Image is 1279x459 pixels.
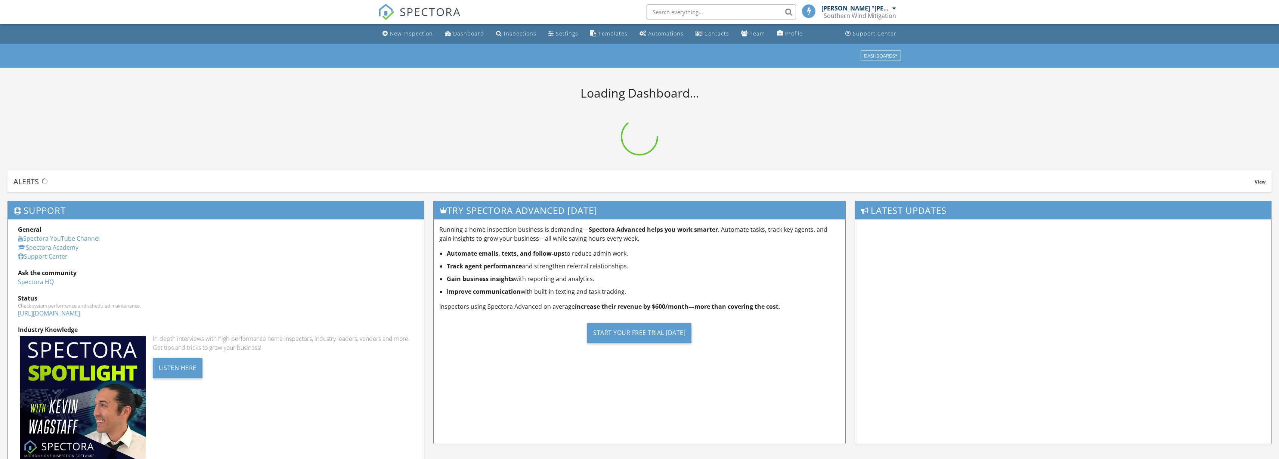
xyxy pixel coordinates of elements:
div: Dashboard [453,30,484,37]
span: View [1255,179,1266,185]
strong: Track agent performance [447,262,522,270]
li: and strengthen referral relationships. [447,262,840,271]
div: Alerts [13,176,1255,187]
a: Support Center [18,252,68,261]
a: Automations (Basic) [637,27,687,41]
div: Templates [598,30,628,37]
li: to reduce admin work. [447,249,840,258]
div: Inspections [504,30,536,37]
li: with built-in texting and task tracking. [447,287,840,296]
strong: Automate emails, texts, and follow-ups [447,249,564,258]
h3: Support [8,201,424,219]
div: Status [18,294,414,303]
div: Listen Here [153,358,202,378]
a: Listen Here [153,363,202,372]
div: Support Center [853,30,896,37]
a: Templates [587,27,631,41]
div: Check system performance and scheduled maintenance. [18,303,414,309]
h3: Try spectora advanced [DATE] [434,201,845,219]
div: Dashboards [864,53,898,58]
button: Dashboards [861,50,901,61]
div: Contacts [704,30,729,37]
a: Settings [545,27,581,41]
div: Profile [785,30,803,37]
a: [URL][DOMAIN_NAME] [18,309,80,317]
strong: Improve communication [447,287,521,296]
a: Dashboard [442,27,487,41]
div: New Inspection [390,30,433,37]
div: Settings [556,30,578,37]
strong: General [18,225,41,234]
a: Company Profile [774,27,806,41]
div: Start Your Free Trial [DATE] [587,323,691,343]
h3: Latest Updates [855,201,1271,219]
input: Search everything... [647,4,796,19]
a: Spectora HQ [18,278,54,286]
a: SPECTORA [378,10,461,26]
a: Support Center [842,27,899,41]
a: Contacts [693,27,732,41]
p: Running a home inspection business is demanding— . Automate tasks, track key agents, and gain ins... [439,225,840,243]
span: SPECTORA [400,4,461,19]
strong: Gain business insights [447,275,514,283]
img: The Best Home Inspection Software - Spectora [378,4,394,20]
div: Automations [648,30,684,37]
a: Spectora YouTube Channel [18,234,100,243]
div: Ask the community [18,268,414,277]
div: Team [750,30,765,37]
a: New Inspection [380,27,436,41]
div: Southern Wind Mitigation [824,12,896,19]
a: Team [738,27,768,41]
a: Start Your Free Trial [DATE] [439,317,840,349]
strong: increase their revenue by $600/month—more than covering the cost [575,302,778,311]
a: Inspections [493,27,539,41]
p: Inspectors using Spectora Advanced on average . [439,302,840,311]
li: with reporting and analytics. [447,274,840,283]
div: Industry Knowledge [18,325,414,334]
a: Spectora Academy [18,243,78,252]
div: In-depth interviews with high-performance home inspectors, industry leaders, vendors and more. Ge... [153,334,414,352]
strong: Spectora Advanced helps you work smarter [589,225,718,234]
div: [PERSON_NAME] "[PERSON_NAME]" [PERSON_NAME] [821,4,891,12]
